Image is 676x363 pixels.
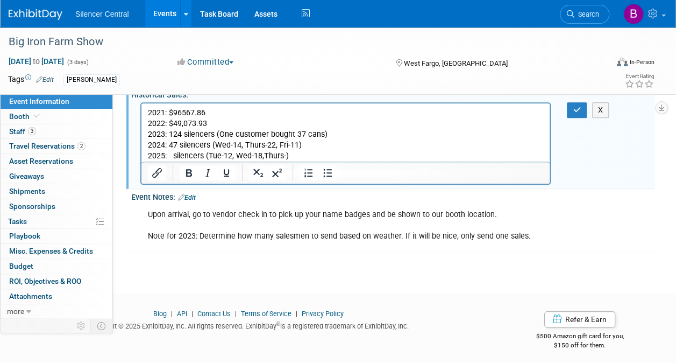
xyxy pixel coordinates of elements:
[189,310,196,318] span: |
[268,165,286,180] button: Superscript
[404,59,508,67] span: West Fargo, [GEOGRAPHIC_DATA]
[9,277,81,285] span: ROI, Objectives & ROO
[1,214,112,229] a: Tasks
[241,310,291,318] a: Terms of Service
[141,103,550,162] iframe: Rich Text Area
[505,341,654,350] div: $150 off for them.
[28,127,36,135] span: 3
[198,165,217,180] button: Italic
[91,319,113,333] td: Toggle Event Tabs
[9,202,55,211] span: Sponsorships
[8,319,489,331] div: Copyright © 2025 ExhibitDay, Inc. All rights reserved. ExhibitDay is a registered trademark of Ex...
[66,59,89,66] span: (3 days)
[9,292,52,301] span: Attachments
[302,310,344,318] a: Privacy Policy
[505,325,654,350] div: $500 Amazon gift card for you,
[34,113,40,119] i: Booth reservation complete
[177,310,187,318] a: API
[174,57,238,68] button: Committed
[1,169,112,184] a: Giveaways
[617,58,628,66] img: Format-Inperson.png
[197,310,231,318] a: Contact Us
[9,232,40,240] span: Playbook
[9,97,69,106] span: Event Information
[7,307,24,316] span: more
[1,289,112,304] a: Attachments
[560,5,609,24] a: Search
[75,10,129,18] span: Silencer Central
[249,165,267,180] button: Subscript
[276,321,280,327] sup: ®
[9,127,36,136] span: Staff
[623,4,644,24] img: Billee Page
[36,76,54,83] a: Edit
[131,189,654,203] div: Event Notes:
[300,165,318,180] button: Numbered list
[544,311,615,327] a: Refer & Earn
[1,244,112,259] a: Misc. Expenses & Credits
[1,199,112,214] a: Sponsorships
[1,109,112,124] a: Booth
[77,142,86,150] span: 2
[9,142,86,150] span: Travel Reservations
[1,229,112,243] a: Playbook
[9,247,93,255] span: Misc. Expenses & Credits
[1,94,112,109] a: Event Information
[72,319,91,333] td: Personalize Event Tab Strip
[8,217,27,226] span: Tasks
[1,139,112,153] a: Travel Reservations2
[293,310,300,318] span: |
[1,184,112,199] a: Shipments
[1,259,112,274] a: Budget
[9,112,42,121] span: Booth
[9,172,44,180] span: Giveaways
[180,165,198,180] button: Bold
[8,74,54,86] td: Tags
[153,310,167,318] a: Blog
[9,262,33,270] span: Budget
[625,74,654,79] div: Event Rating
[31,57,41,66] span: to
[1,304,112,319] a: more
[168,310,175,318] span: |
[1,274,112,289] a: ROI, Objectives & ROO
[8,57,65,66] span: [DATE] [DATE]
[140,204,551,247] div: Upon arrival, go to vendor check in to pick up your name badges and be shown to our booth locatio...
[232,310,239,318] span: |
[9,9,62,20] img: ExhibitDay
[1,124,112,139] a: Staff3
[574,10,599,18] span: Search
[9,187,45,196] span: Shipments
[217,165,236,180] button: Underline
[318,165,337,180] button: Bullet list
[1,154,112,169] a: Asset Reservations
[629,58,654,66] div: In-Person
[560,56,654,72] div: Event Format
[592,102,609,118] button: X
[9,157,73,165] span: Asset Reservations
[5,32,599,52] div: Big Iron Farm Show
[178,194,196,201] a: Edit
[148,165,166,180] button: Insert/edit link
[63,74,120,86] div: [PERSON_NAME]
